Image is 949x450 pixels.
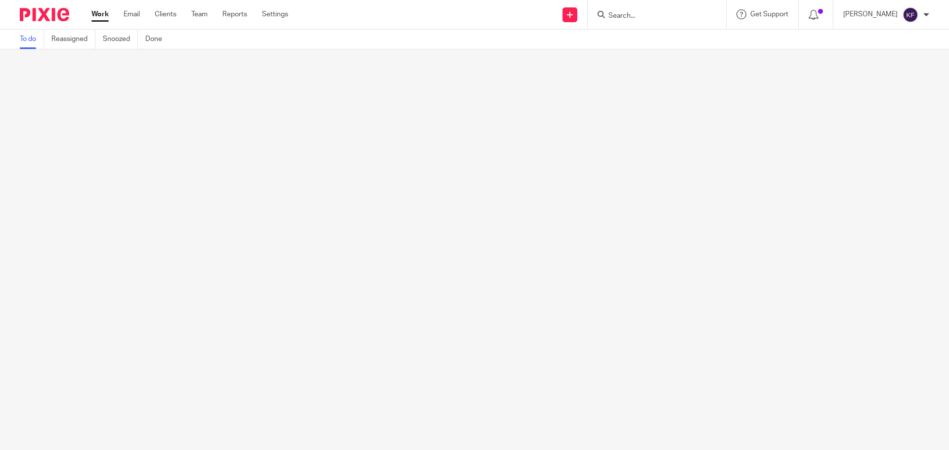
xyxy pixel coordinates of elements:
a: Email [124,9,140,19]
a: Reassigned [51,30,95,49]
a: Snoozed [103,30,138,49]
img: Pixie [20,8,69,21]
a: Settings [262,9,288,19]
p: [PERSON_NAME] [843,9,898,19]
img: svg%3E [903,7,918,23]
a: Reports [222,9,247,19]
a: Team [191,9,208,19]
span: Get Support [750,11,788,18]
input: Search [607,12,696,21]
a: Done [145,30,170,49]
a: Work [91,9,109,19]
a: To do [20,30,44,49]
a: Clients [155,9,176,19]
